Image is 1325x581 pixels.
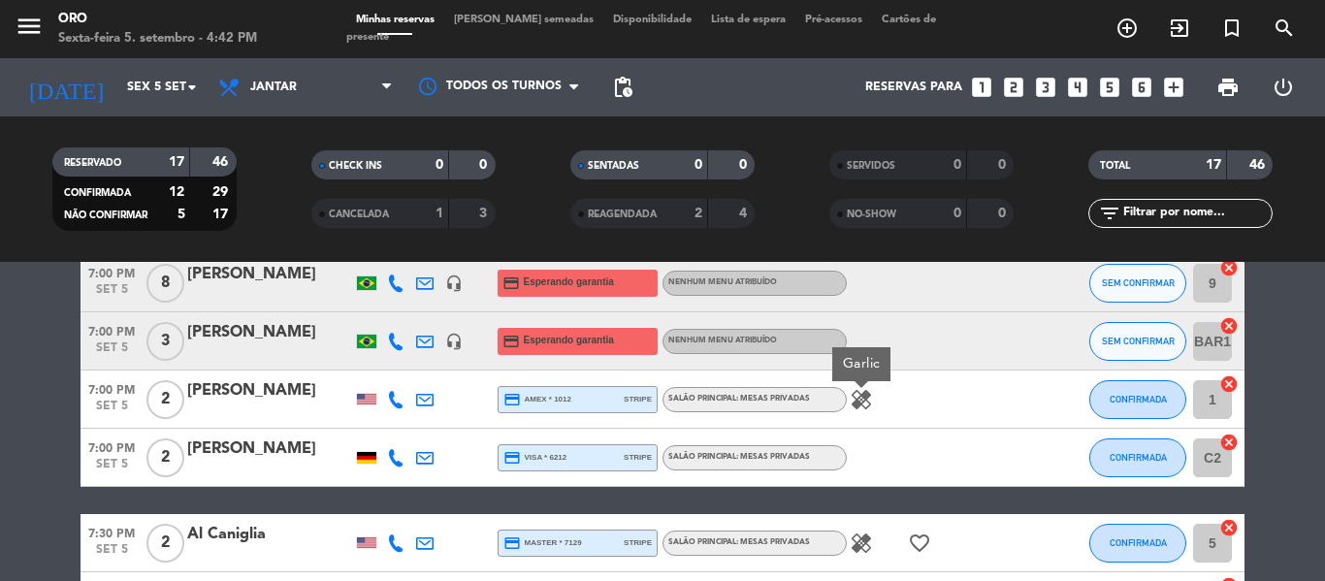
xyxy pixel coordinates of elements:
span: Pré-acessos [795,15,872,25]
span: SEM CONFIRMAR [1102,336,1175,346]
strong: 4 [739,207,751,220]
i: credit_card [503,449,521,467]
i: credit_card [502,274,520,292]
button: SEM CONFIRMAR [1089,322,1186,361]
span: 7:00 PM [81,377,143,400]
i: exit_to_app [1168,16,1191,40]
span: visa * 6212 [503,449,566,467]
i: cancel [1219,316,1239,336]
div: [PERSON_NAME] [187,262,352,287]
span: NO-SHOW [847,210,896,219]
span: CONFIRMADA [1110,537,1167,548]
span: REAGENDADA [588,210,657,219]
span: Esperando garantia [524,333,614,348]
div: Al Caniglia [187,522,352,547]
span: CONFIRMADA [1110,394,1167,404]
div: [PERSON_NAME] [187,320,352,345]
i: headset_mic [445,333,463,350]
i: [DATE] [15,66,117,109]
div: [PERSON_NAME] [187,436,352,462]
span: stripe [624,451,652,464]
span: 2 [146,380,184,419]
button: CONFIRMADA [1089,524,1186,563]
i: search [1273,16,1296,40]
span: 7:00 PM [81,261,143,283]
span: SERVIDOS [847,161,895,171]
span: Nenhum menu atribuído [668,278,777,286]
i: cancel [1219,518,1239,537]
div: [PERSON_NAME] [187,378,352,403]
button: menu [15,12,44,48]
strong: 17 [212,208,232,221]
strong: 0 [479,158,491,172]
i: add_box [1161,75,1186,100]
div: LOG OUT [1255,58,1310,116]
span: 8 [146,264,184,303]
span: SEM CONFIRMAR [1102,277,1175,288]
span: Salão Principal: Mesas Privadas [668,395,810,403]
button: SEM CONFIRMAR [1089,264,1186,303]
strong: 12 [169,185,184,199]
span: CONFIRMADA [64,188,131,198]
i: credit_card [503,391,521,408]
i: favorite_border [908,532,931,555]
span: TOTAL [1100,161,1130,171]
i: headset_mic [445,274,463,292]
strong: 0 [953,158,961,172]
span: Nenhum menu atribuído [668,337,777,344]
i: filter_list [1098,202,1121,225]
strong: 0 [953,207,961,220]
span: 2 [146,524,184,563]
span: Disponibilidade [603,15,701,25]
span: stripe [624,393,652,405]
i: credit_card [503,534,521,552]
strong: 2 [695,207,702,220]
span: amex * 1012 [503,391,571,408]
span: 7:00 PM [81,319,143,341]
span: CANCELADA [329,210,389,219]
span: Lista de espera [701,15,795,25]
strong: 17 [1206,158,1221,172]
span: CHECK INS [329,161,382,171]
span: 2 [146,438,184,477]
i: cancel [1219,433,1239,452]
strong: 0 [998,207,1010,220]
span: Salão Principal: Mesas Privadas [668,538,810,546]
strong: 5 [178,208,185,221]
span: Esperando garantia [524,274,614,290]
i: looks_one [969,75,994,100]
i: looks_5 [1097,75,1122,100]
i: credit_card [502,333,520,350]
span: set 5 [81,458,143,480]
span: set 5 [81,400,143,422]
span: Minhas reservas [346,15,444,25]
i: healing [850,532,873,555]
strong: 1 [436,207,443,220]
strong: 3 [479,207,491,220]
span: 3 [146,322,184,361]
span: RESERVADO [64,158,121,168]
i: looks_3 [1033,75,1058,100]
span: pending_actions [611,76,634,99]
span: [PERSON_NAME] semeadas [444,15,603,25]
strong: 0 [739,158,751,172]
i: cancel [1219,374,1239,394]
span: set 5 [81,543,143,565]
strong: 29 [212,185,232,199]
strong: 0 [998,158,1010,172]
button: CONFIRMADA [1089,380,1186,419]
i: looks_4 [1065,75,1090,100]
span: Reservas para [865,81,962,94]
i: healing [850,388,873,411]
span: Cartões de presente [346,15,936,43]
span: 7:30 PM [81,521,143,543]
i: cancel [1219,258,1239,277]
span: set 5 [81,283,143,306]
strong: 46 [1249,158,1269,172]
span: Jantar [250,81,297,94]
span: 7:00 PM [81,436,143,458]
span: set 5 [81,341,143,364]
i: looks_6 [1129,75,1154,100]
input: Filtrar por nome... [1121,203,1272,224]
i: add_circle_outline [1115,16,1139,40]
